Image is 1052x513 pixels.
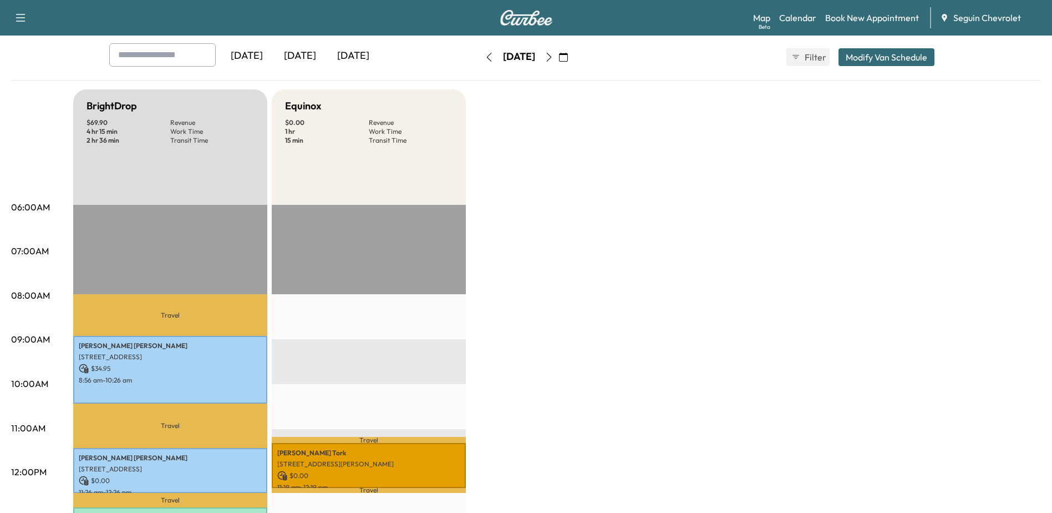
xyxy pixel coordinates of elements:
[503,50,535,64] div: [DATE]
[285,98,321,114] h5: Equinox
[11,465,47,479] p: 12:00PM
[805,51,825,64] span: Filter
[170,118,254,127] p: Revenue
[220,43,273,69] div: [DATE]
[825,11,919,24] a: Book New Appointment
[369,136,453,145] p: Transit Time
[953,11,1021,24] span: Seguin Chevrolet
[11,200,50,214] p: 06:00AM
[277,471,460,481] p: $ 0.00
[11,377,48,390] p: 10:00AM
[369,118,453,127] p: Revenue
[753,11,770,24] a: MapBeta
[285,118,369,127] p: $ 0.00
[759,23,770,31] div: Beta
[79,376,262,385] p: 8:56 am - 10:26 am
[73,294,267,336] p: Travel
[11,244,49,258] p: 07:00AM
[273,43,327,69] div: [DATE]
[369,127,453,136] p: Work Time
[285,127,369,136] p: 1 hr
[272,488,466,493] p: Travel
[73,404,267,449] p: Travel
[11,333,50,346] p: 09:00AM
[87,118,170,127] p: $ 69.90
[170,127,254,136] p: Work Time
[838,48,934,66] button: Modify Van Schedule
[285,136,369,145] p: 15 min
[79,476,262,486] p: $ 0.00
[87,136,170,145] p: 2 hr 36 min
[500,10,553,26] img: Curbee Logo
[79,353,262,361] p: [STREET_ADDRESS]
[327,43,380,69] div: [DATE]
[277,483,460,492] p: 11:19 am - 12:19 pm
[87,127,170,136] p: 4 hr 15 min
[277,460,460,469] p: [STREET_ADDRESS][PERSON_NAME]
[79,465,262,474] p: [STREET_ADDRESS]
[79,488,262,497] p: 11:26 am - 12:26 pm
[79,364,262,374] p: $ 34.95
[272,437,466,443] p: Travel
[11,421,45,435] p: 11:00AM
[786,48,830,66] button: Filter
[170,136,254,145] p: Transit Time
[779,11,816,24] a: Calendar
[11,289,50,302] p: 08:00AM
[79,341,262,350] p: [PERSON_NAME] [PERSON_NAME]
[73,493,267,507] p: Travel
[87,98,137,114] h5: BrightDrop
[79,454,262,462] p: [PERSON_NAME] [PERSON_NAME]
[277,449,460,457] p: [PERSON_NAME] Tork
